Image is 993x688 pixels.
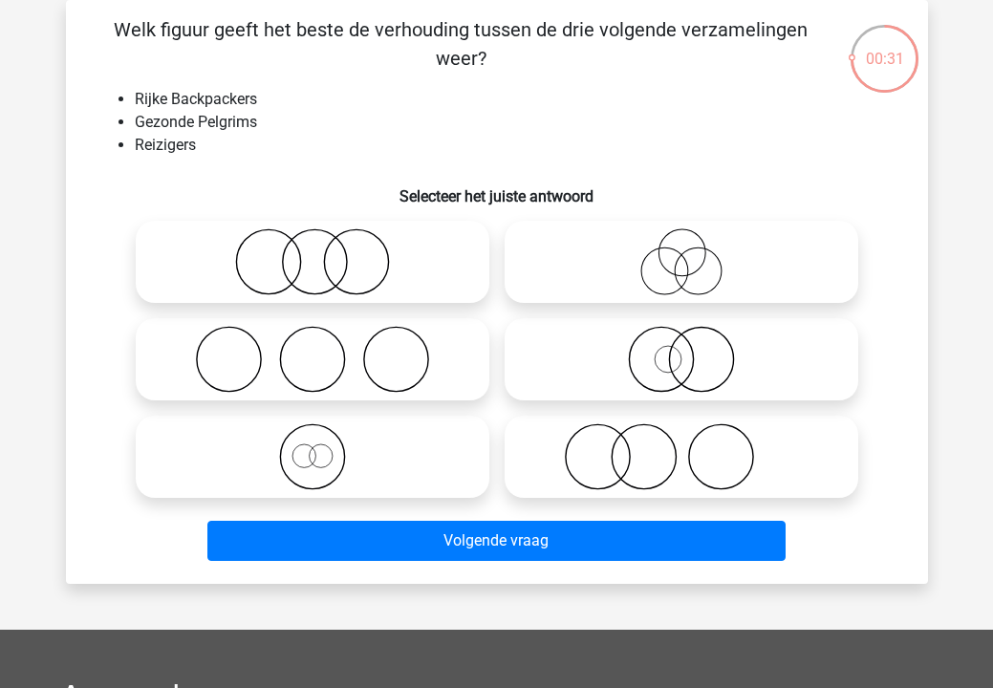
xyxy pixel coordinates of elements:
li: Rijke Backpackers [135,88,897,111]
li: Gezonde Pelgrims [135,111,897,134]
p: Welk figuur geeft het beste de verhouding tussen de drie volgende verzamelingen weer? [97,15,826,73]
h6: Selecteer het juiste antwoord [97,172,897,205]
button: Volgende vraag [207,521,786,561]
li: Reizigers [135,134,897,157]
div: 00:31 [849,23,920,71]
